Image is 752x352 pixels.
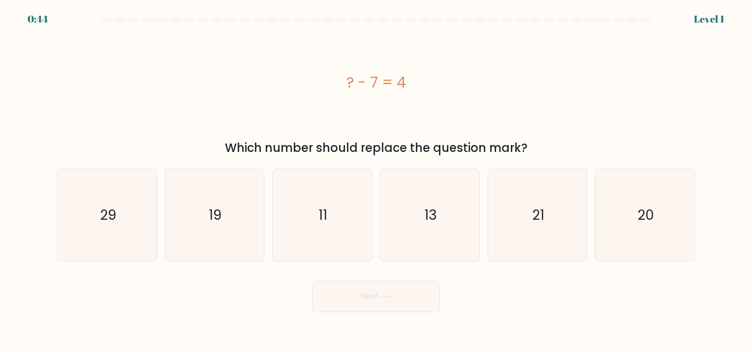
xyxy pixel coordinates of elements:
[319,205,328,225] text: 11
[57,71,695,93] div: ? - 7 = 4
[312,281,440,312] button: Next
[424,205,437,225] text: 13
[209,205,222,225] text: 19
[100,205,116,225] text: 29
[28,12,48,27] div: 0:44
[637,205,654,225] text: 20
[694,12,724,27] div: Level 1
[532,205,544,225] text: 21
[63,139,689,157] div: Which number should replace the question mark?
